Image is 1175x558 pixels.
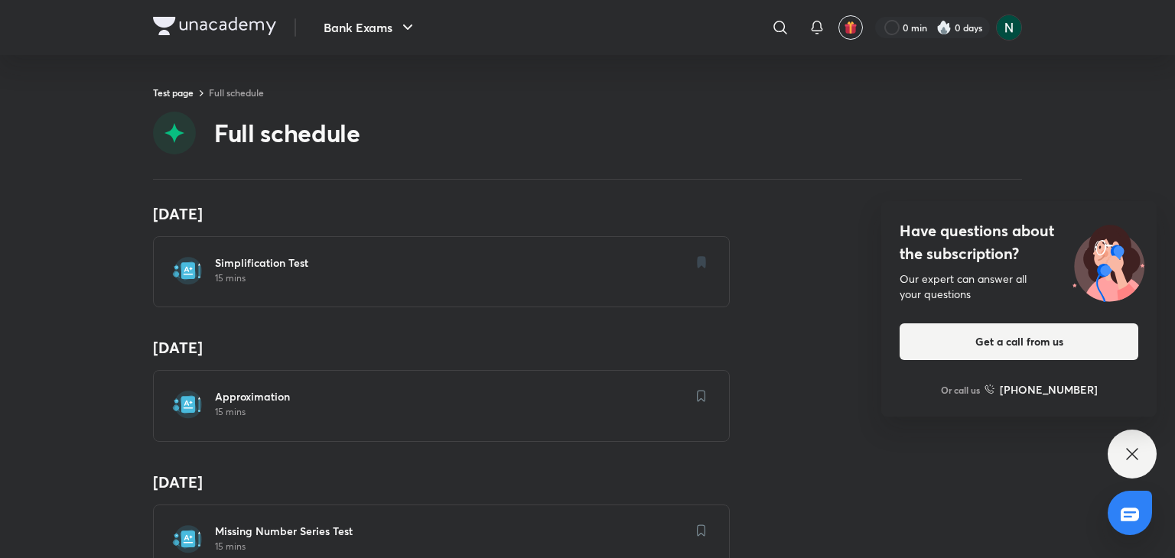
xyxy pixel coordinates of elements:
h6: [PHONE_NUMBER] [1000,381,1098,397]
p: Or call us [941,383,980,397]
h6: Missing Number Series Test [215,524,686,539]
img: save [697,256,706,268]
a: Company Logo [153,17,276,39]
img: save [697,524,706,537]
img: ttu_illustration_new.svg [1060,219,1157,302]
h4: [DATE] [153,472,1022,492]
button: Bank Exams [314,12,426,43]
img: save [697,390,706,402]
a: Test page [153,86,194,99]
a: [PHONE_NUMBER] [985,381,1098,397]
button: Get a call from us [900,323,1138,360]
a: Full schedule [209,86,264,99]
h4: [DATE] [153,204,1022,224]
h6: Approximation [215,389,686,404]
img: test [172,524,203,554]
h6: Simplification Test [215,255,686,271]
img: avatar [844,21,858,34]
img: test [172,389,203,420]
p: 15 mins [215,406,686,418]
p: 15 mins [215,272,686,284]
img: test [172,255,203,286]
button: avatar [838,15,863,40]
img: Company Logo [153,17,276,35]
img: streak [936,20,952,35]
h4: [DATE] [153,338,1022,358]
img: Netra Joshi [996,15,1022,41]
h2: Full schedule [214,118,360,148]
h4: Have questions about the subscription? [900,219,1138,265]
p: 15 mins [215,540,686,553]
div: Our expert can answer all your questions [900,271,1138,302]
